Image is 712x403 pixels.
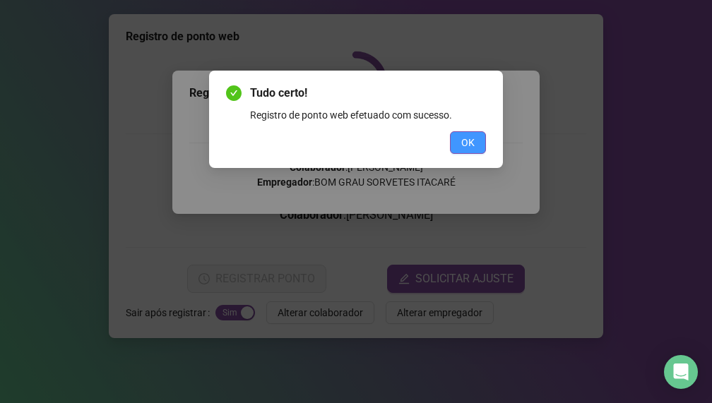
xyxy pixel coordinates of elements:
[450,131,486,154] button: OK
[250,85,486,102] span: Tudo certo!
[226,85,242,101] span: check-circle
[664,355,698,389] div: Open Intercom Messenger
[250,107,486,123] div: Registro de ponto web efetuado com sucesso.
[461,135,475,150] span: OK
